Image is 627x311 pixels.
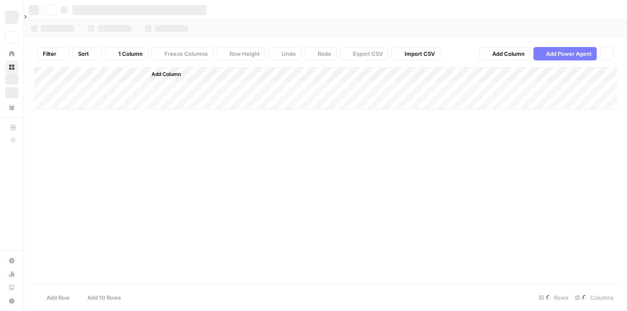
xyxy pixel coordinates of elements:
[353,50,383,58] span: Export CSV
[492,50,525,58] span: Add Column
[73,47,102,60] button: Sort
[392,47,440,60] button: Import CSV
[318,50,331,58] span: Redo
[34,291,75,304] button: Add Row
[78,50,89,58] span: Sort
[152,71,181,78] span: Add Column
[282,50,296,58] span: Undo
[533,47,597,60] button: Add Power Agent
[5,101,18,114] a: Your Data
[37,47,69,60] button: Filter
[405,50,435,58] span: Import CSV
[47,293,70,302] span: Add Row
[230,50,260,58] span: Row Height
[43,50,56,58] span: Filter
[87,293,121,302] span: Add 10 Rows
[340,47,388,60] button: Export CSV
[5,254,18,267] a: Settings
[75,291,126,304] button: Add 10 Rows
[5,267,18,281] a: Usage
[479,47,530,60] button: Add Column
[217,47,265,60] button: Row Height
[141,69,184,80] button: Add Column
[152,47,213,60] button: Freeze Columns
[305,47,337,60] button: Redo
[5,60,18,74] a: Browse
[5,281,18,294] a: Learning Hub
[546,50,592,58] span: Add Power Agent
[165,50,208,58] span: Freeze Columns
[118,50,143,58] span: 1 Column
[5,294,18,308] button: Help + Support
[572,291,617,304] div: Columns
[5,47,18,60] a: Home
[269,47,301,60] button: Undo
[536,291,572,304] div: Rows
[105,47,148,60] button: 1 Column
